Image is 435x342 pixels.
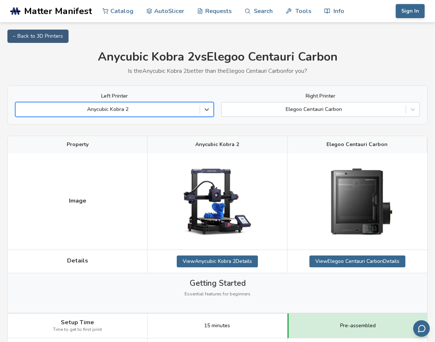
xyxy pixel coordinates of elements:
[177,255,258,267] a: ViewAnycubic Kobra 2Details
[7,68,428,74] p: Is the Anycubic Kobra 2 better than the Elegoo Centauri Carbon for you?
[53,327,102,332] span: Time to get to first print
[67,257,88,264] span: Details
[221,93,420,99] label: Right Printer
[7,50,428,64] h1: Anycubic Kobra 2 vs Elegoo Centauri Carbon
[320,159,394,244] img: Elegoo Centauri Carbon
[195,142,239,148] span: Anycubic Kobra 2
[15,93,214,99] label: Left Printer
[326,142,388,148] span: Elegoo Centauri Carbon
[225,106,227,112] input: Elegoo Centauri Carbon
[309,255,405,267] a: ViewElegoo Centauri CarbonDetails
[61,319,94,326] span: Setup Time
[69,197,86,204] span: Image
[396,4,425,18] button: Sign In
[204,323,230,329] span: 15 minutes
[190,279,246,288] span: Getting Started
[67,142,89,148] span: Property
[340,323,376,329] span: Pre-assembled
[7,30,69,43] a: ← Back to 3D Printers
[185,292,250,297] span: Essential features for beginners
[180,165,254,238] img: Anycubic Kobra 2
[24,6,92,16] span: Matter Manifest
[413,320,430,337] button: Send feedback via email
